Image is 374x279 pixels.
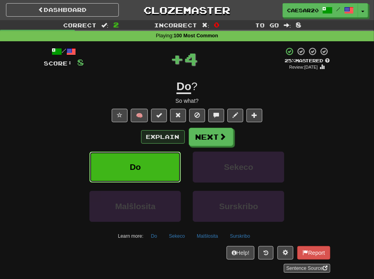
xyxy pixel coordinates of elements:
[170,109,186,122] button: Reset to 0% Mastered (alt+r)
[192,230,222,242] button: Malŝlosita
[193,191,284,222] button: Surskribo
[189,128,233,146] button: Next
[155,22,198,29] span: Incorrect
[184,49,198,69] span: 4
[151,109,167,122] button: Set this sentence to 100% Mastered (alt+m)
[176,80,191,94] u: Do
[131,3,244,17] a: Clozemaster
[6,3,119,17] a: Dashboard
[336,6,340,12] span: /
[115,202,156,211] span: Malŝlosita
[141,130,185,144] button: Explain
[44,97,330,105] div: So what?
[285,58,295,63] span: 25 %
[283,3,358,17] a: Caesar2023 /
[258,246,273,260] button: Round history (alt+y)
[289,65,318,69] small: Review: [DATE]
[78,57,84,67] span: 8
[165,230,189,242] button: Sekeco
[214,21,219,29] span: 0
[255,22,279,29] span: To go
[208,109,224,122] button: Discuss sentence (alt+u)
[284,22,291,28] span: :
[219,202,258,211] span: Surskribo
[118,233,143,239] small: Learn more:
[113,21,119,29] span: 2
[89,191,181,222] button: Malŝlosita
[174,33,218,38] strong: 100 Most Common
[44,47,84,57] div: /
[224,162,254,171] span: Sekeco
[297,246,330,260] button: Report
[189,109,205,122] button: Ignore sentence (alt+i)
[284,58,330,64] div: Mastered
[284,264,330,273] a: Sentence Source
[246,109,262,122] button: Add to collection (alt+a)
[227,109,243,122] button: Edit sentence (alt+d)
[89,152,181,183] button: Do
[63,22,97,29] span: Correct
[131,109,148,122] button: 🧠
[170,47,184,71] span: +
[112,109,128,122] button: Favorite sentence (alt+f)
[191,80,198,92] span: ?
[130,162,141,171] span: Do
[287,7,319,14] span: Caesar2023
[193,152,284,183] button: Sekeco
[227,246,255,260] button: Help!
[296,21,301,29] span: 8
[226,230,255,242] button: Surskribo
[147,230,161,242] button: Do
[202,22,209,28] span: :
[44,60,73,67] span: Score:
[101,22,109,28] span: :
